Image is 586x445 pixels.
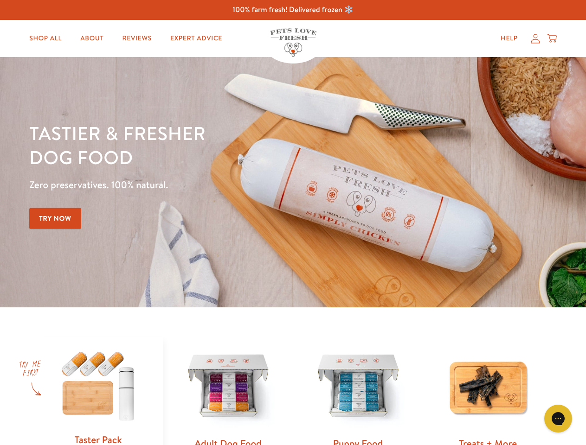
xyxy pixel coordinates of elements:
[29,208,81,229] a: Try Now
[540,401,577,436] iframe: Gorgias live chat messenger
[115,29,159,48] a: Reviews
[163,29,230,48] a: Expert Advice
[73,29,111,48] a: About
[493,29,525,48] a: Help
[22,29,69,48] a: Shop All
[29,121,381,169] h1: Tastier & fresher dog food
[29,177,381,193] p: Zero preservatives. 100% natural.
[270,28,316,57] img: Pets Love Fresh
